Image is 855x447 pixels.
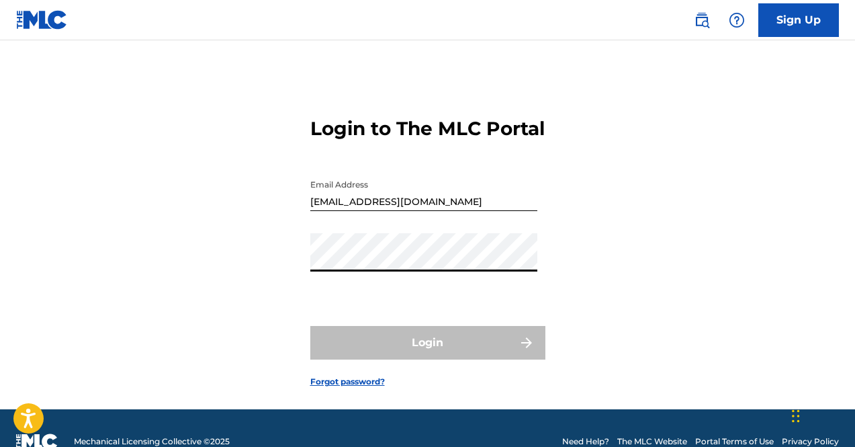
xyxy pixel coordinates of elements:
div: Drag [792,396,800,436]
img: MLC Logo [16,10,68,30]
img: search [694,12,710,28]
iframe: Chat Widget [788,382,855,447]
a: Public Search [688,7,715,34]
a: Sign Up [758,3,839,37]
a: Forgot password? [310,376,385,388]
img: help [729,12,745,28]
h3: Login to The MLC Portal [310,117,545,140]
div: Help [723,7,750,34]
